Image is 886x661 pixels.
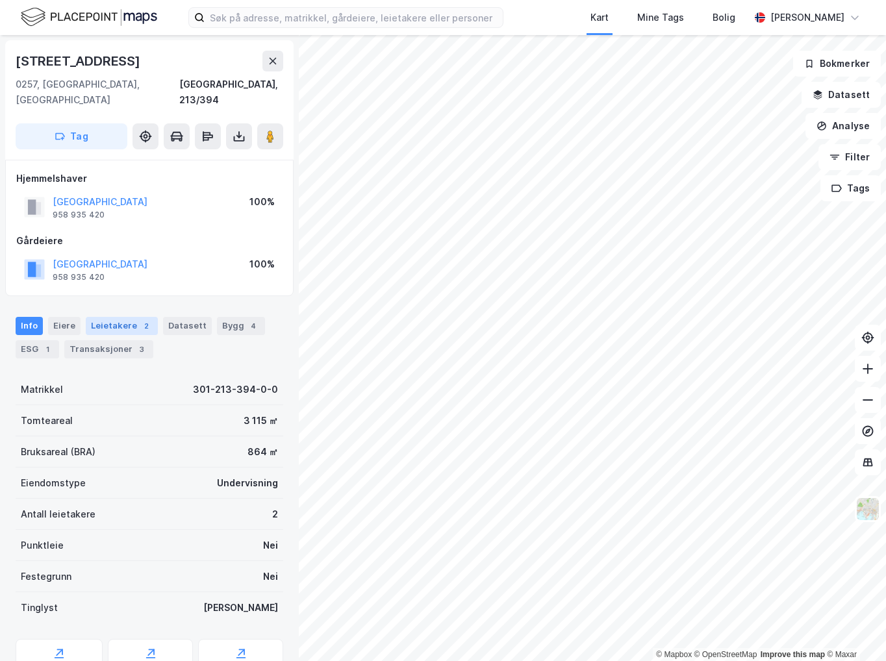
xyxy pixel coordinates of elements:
div: Mine Tags [637,10,684,25]
a: OpenStreetMap [694,650,757,659]
button: Filter [818,144,881,170]
div: 4 [247,319,260,332]
div: Tomteareal [21,413,73,429]
div: Hjemmelshaver [16,171,283,186]
div: [GEOGRAPHIC_DATA], 213/394 [179,77,283,108]
div: 2 [140,319,153,332]
div: 100% [249,256,275,272]
div: Nei [263,538,278,553]
button: Datasett [802,82,881,108]
button: Tags [820,175,881,201]
div: Bolig [713,10,735,25]
div: Matrikkel [21,382,63,397]
a: Improve this map [761,650,825,659]
div: 0257, [GEOGRAPHIC_DATA], [GEOGRAPHIC_DATA] [16,77,179,108]
div: [PERSON_NAME] [203,600,278,616]
div: 958 935 420 [53,272,105,282]
div: Datasett [163,317,212,335]
div: Gårdeiere [16,233,283,249]
div: 3 115 ㎡ [244,413,278,429]
div: Antall leietakere [21,506,95,522]
div: Transaksjoner [64,340,153,358]
input: Søk på adresse, matrikkel, gårdeiere, leietakere eller personer [205,8,503,27]
div: Punktleie [21,538,64,553]
div: Kontrollprogram for chat [821,599,886,661]
div: ESG [16,340,59,358]
div: Info [16,317,43,335]
img: Z [855,497,880,521]
div: Eiere [48,317,81,335]
button: Bokmerker [793,51,881,77]
div: 3 [135,343,148,356]
button: Analyse [805,113,881,139]
div: Leietakere [86,317,158,335]
div: Bruksareal (BRA) [21,444,95,460]
div: Kart [590,10,609,25]
div: Eiendomstype [21,475,86,491]
div: Undervisning [217,475,278,491]
button: Tag [16,123,127,149]
img: logo.f888ab2527a4732fd821a326f86c7f29.svg [21,6,157,29]
div: Tinglyst [21,600,58,616]
div: Nei [263,569,278,584]
div: 1 [41,343,54,356]
iframe: Chat Widget [821,599,886,661]
div: Bygg [217,317,265,335]
div: [STREET_ADDRESS] [16,51,143,71]
div: 100% [249,194,275,210]
div: 958 935 420 [53,210,105,220]
div: 2 [272,506,278,522]
div: Festegrunn [21,569,71,584]
div: 301-213-394-0-0 [193,382,278,397]
div: [PERSON_NAME] [770,10,844,25]
a: Mapbox [656,650,692,659]
div: 864 ㎡ [247,444,278,460]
